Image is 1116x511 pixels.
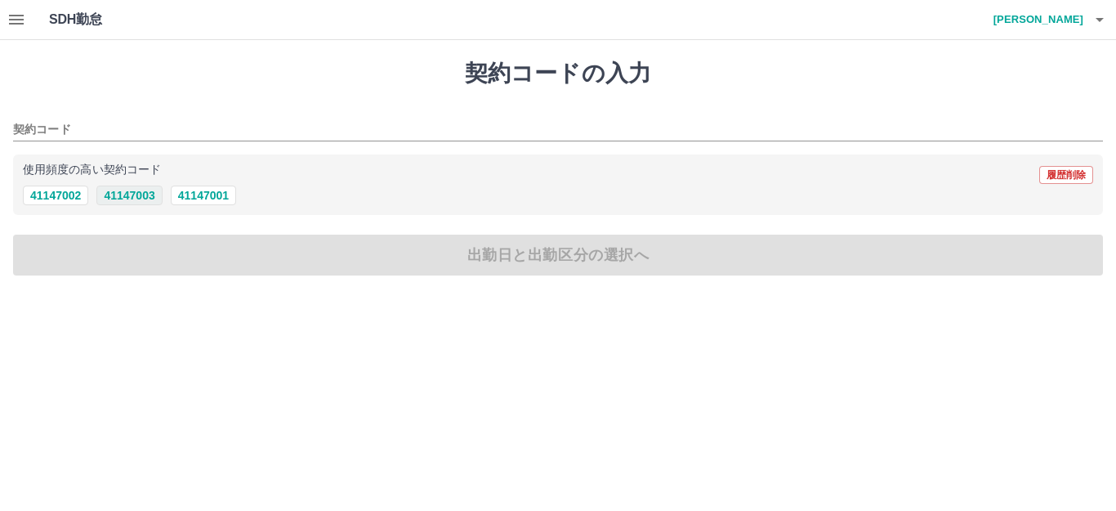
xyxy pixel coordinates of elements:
[171,186,236,205] button: 41147001
[23,186,88,205] button: 41147002
[1039,166,1093,184] button: 履歴削除
[96,186,162,205] button: 41147003
[13,60,1103,87] h1: 契約コードの入力
[23,164,161,176] p: 使用頻度の高い契約コード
